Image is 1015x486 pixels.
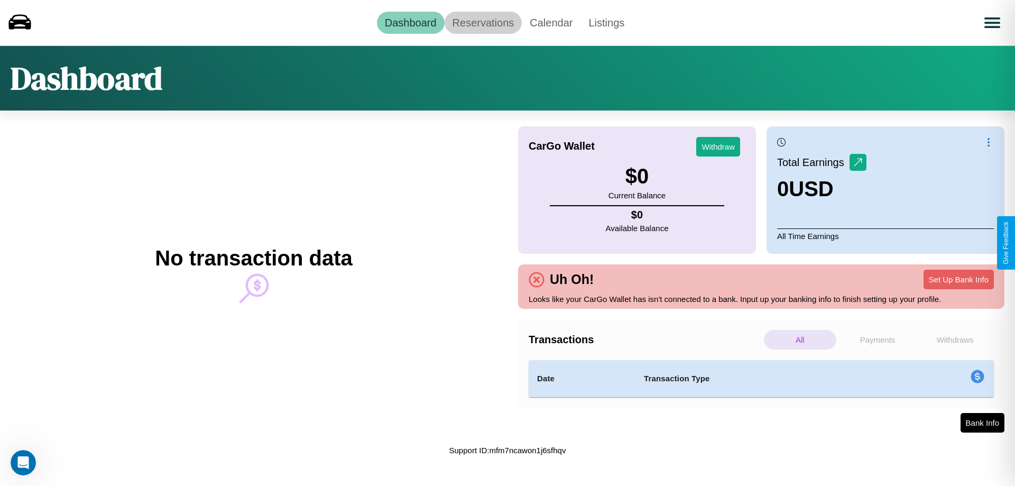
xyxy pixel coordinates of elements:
button: Bank Info [961,413,1004,433]
button: Set Up Bank Info [924,270,994,289]
h4: Transactions [529,334,761,346]
button: Withdraw [696,137,740,157]
p: All Time Earnings [777,228,994,243]
h1: Dashboard [11,57,162,100]
a: Reservations [445,12,522,34]
h4: $ 0 [606,209,669,221]
a: Dashboard [377,12,445,34]
p: Total Earnings [777,153,850,172]
p: Looks like your CarGo Wallet has isn't connected to a bank. Input up your banking info to finish ... [529,292,994,306]
p: All [764,330,836,350]
p: Current Balance [608,188,666,203]
a: Calendar [522,12,580,34]
a: Listings [580,12,632,34]
h2: No transaction data [155,246,352,270]
h4: Uh Oh! [545,272,599,287]
h4: CarGo Wallet [529,140,595,152]
h3: 0 USD [777,177,866,201]
p: Available Balance [606,221,669,235]
h3: $ 0 [608,164,666,188]
h4: Transaction Type [644,372,884,385]
button: Open menu [977,8,1007,38]
p: Withdraws [919,330,991,350]
h4: Date [537,372,627,385]
table: simple table [529,360,994,397]
iframe: Intercom live chat [11,450,36,475]
p: Payments [842,330,914,350]
p: Support ID: mfm7ncawon1j6sfhqv [449,443,566,457]
div: Give Feedback [1002,222,1010,264]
